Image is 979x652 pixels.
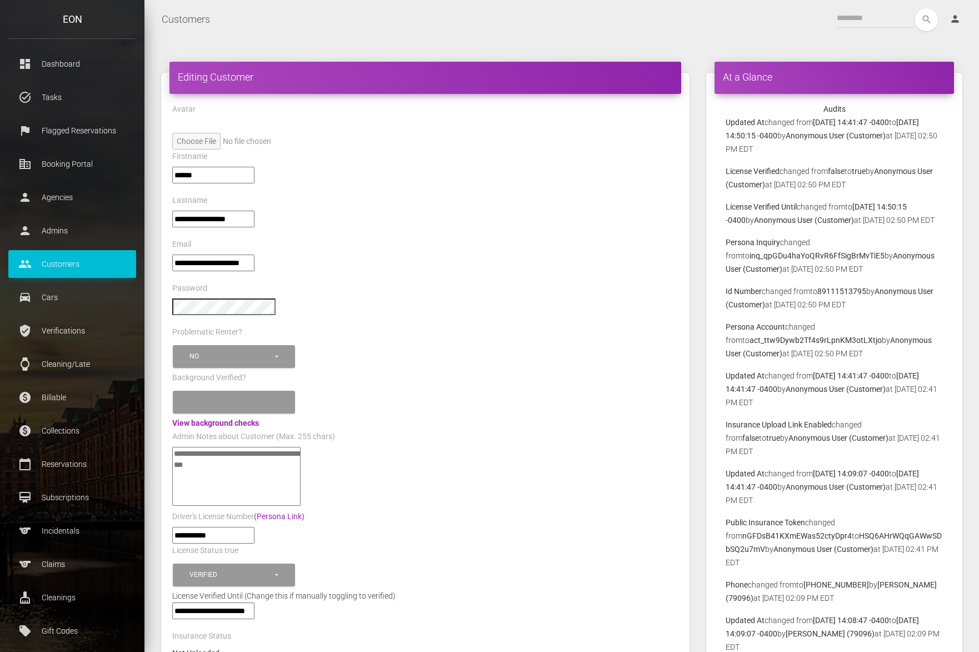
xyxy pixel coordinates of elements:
b: Anonymous User (Customer) [786,385,886,394]
p: Admins [17,222,128,239]
b: false [742,434,759,442]
p: Dashboard [17,56,128,72]
label: Background Verified? [172,372,246,384]
a: sports Claims [8,550,136,578]
div: No [189,352,273,361]
b: inq_qpGDu4haYoQRvR6FfSigBrMvTiE5 [750,251,885,260]
a: corporate_fare Booking Portal [8,150,136,178]
b: Updated At [726,469,765,478]
p: changed from to by at [DATE] 02:50 PM EDT [726,320,943,360]
p: Incidentals [17,522,128,539]
a: person Agencies [8,183,136,211]
a: paid Billable [8,384,136,411]
a: dashboard Dashboard [8,50,136,78]
p: changed from to by at [DATE] 02:50 PM EDT [726,200,943,227]
p: changed from to by at [DATE] 02:50 PM EDT [726,165,943,191]
b: License Verified Until [726,202,797,211]
p: Tasks [17,89,128,106]
label: Password [172,283,207,294]
b: true [852,167,866,176]
p: Booking Portal [17,156,128,172]
p: changed from to by at [DATE] 02:41 PM EDT [726,467,943,507]
p: Agencies [17,189,128,206]
b: Updated At [726,118,765,127]
a: paid Collections [8,417,136,445]
b: Anonymous User (Customer) [786,482,886,491]
b: Anonymous User (Customer) [788,434,888,442]
label: Avatar [172,104,196,115]
p: Reservations [17,456,128,472]
p: Customers [17,256,128,272]
label: Insurance Status [172,631,231,642]
div: Please select [189,397,273,407]
a: calendar_today Reservations [8,450,136,478]
p: Flagged Reservations [17,122,128,139]
a: people Customers [8,250,136,278]
b: [DATE] 14:41:47 -0400 [813,371,889,380]
button: No [173,345,295,368]
p: Billable [17,389,128,406]
label: Driver's License Number [172,511,304,522]
p: changed from to by at [DATE] 02:41 PM EDT [726,516,943,569]
a: person [941,8,971,31]
label: Admin Notes about Customer (Max. 255 chars) [172,431,335,442]
div: Verified [189,570,273,580]
a: person Admins [8,217,136,245]
b: Anonymous User (Customer) [773,545,873,554]
i: person [950,13,961,24]
p: Claims [17,556,128,573]
button: Verified [173,564,295,586]
b: [PHONE_NUMBER] [803,580,869,589]
p: changed from to by at [DATE] 02:50 PM EDT [726,116,943,156]
a: View background checks [172,419,259,427]
b: License Verified [726,167,780,176]
p: Gift Codes [17,623,128,639]
b: Persona Inquiry [726,238,780,247]
a: sports Incidentals [8,517,136,545]
label: Problematic Renter? [172,327,242,338]
b: Id Number [726,287,762,296]
p: changed from to by at [DATE] 02:50 PM EDT [726,236,943,276]
b: true [766,434,780,442]
b: act_ttw9Dywb2Tf4s9rLpnKM3otLXtjo [750,336,882,345]
b: [DATE] 14:08:47 -0400 [813,616,889,625]
a: drive_eta Cars [8,283,136,311]
p: Cars [17,289,128,306]
b: false [828,167,845,176]
h4: Editing Customer [178,70,673,84]
a: task_alt Tasks [8,83,136,111]
b: Updated At [726,616,765,625]
p: changed from to by at [DATE] 02:41 PM EDT [726,418,943,458]
b: [DATE] 14:41:47 -0400 [813,118,889,127]
b: Insurance Upload Link Enabled [726,420,832,429]
a: watch Cleaning/Late [8,350,136,378]
a: (Persona Link) [254,512,304,521]
b: [DATE] 14:09:07 -0400 [813,469,889,478]
h4: At a Glance [723,70,946,84]
a: card_membership Subscriptions [8,484,136,511]
a: local_offer Gift Codes [8,617,136,645]
label: Lastname [172,195,207,206]
b: Public Insurance Token [726,518,805,527]
p: Collections [17,422,128,439]
b: [PERSON_NAME] (79096) [786,629,875,638]
a: Customers [162,6,210,33]
p: changed from to by at [DATE] 02:50 PM EDT [726,285,943,311]
b: Persona Account [726,322,785,331]
p: Cleaning/Late [17,356,128,372]
b: Anonymous User (Customer) [754,216,854,225]
b: Phone [726,580,748,589]
a: verified_user Verifications [8,317,136,345]
p: changed from to by at [DATE] 02:41 PM EDT [726,369,943,409]
p: changed from to by at [DATE] 02:09 PM EDT [726,578,943,605]
a: flag Flagged Reservations [8,117,136,145]
p: Verifications [17,322,128,339]
p: Cleanings [17,589,128,606]
button: search [915,8,938,31]
b: Anonymous User (Customer) [786,131,886,140]
b: 89111513795 [817,287,866,296]
b: nGFDsB41KXmEWas52ctyDpr4 [742,531,852,540]
div: License Verified Until (Change this if manually toggling to verified) [164,589,687,603]
button: Please select [173,391,295,414]
a: cleaning_services Cleanings [8,584,136,611]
